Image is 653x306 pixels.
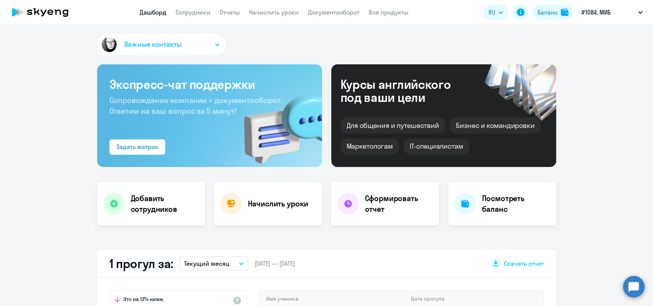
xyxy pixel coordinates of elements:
[581,8,611,17] p: #1084, МИБ
[533,5,573,20] button: Балансbalance
[308,8,360,16] a: Документооборот
[109,256,173,271] h2: 1 прогул за:
[365,193,433,214] h4: Сформировать отчет
[124,39,182,49] span: Важные контакты
[140,8,166,16] a: Дашборд
[109,139,165,155] button: Задать вопрос
[254,259,295,268] span: [DATE] — [DATE]
[97,34,226,55] button: Важные контакты
[340,78,471,104] div: Курсы английского под ваши цели
[483,5,508,20] button: RU
[489,8,495,17] span: RU
[176,8,210,16] a: Сотрудники
[248,198,309,209] h4: Начислить уроки
[100,36,118,54] img: avatar
[116,142,158,151] div: Задать вопрос
[450,118,541,134] div: Бизнес и командировки
[404,138,469,154] div: IT-специалистам
[340,118,446,134] div: Для общения и путешествий
[249,8,299,16] a: Начислить уроки
[123,296,164,305] span: Это на 13% ниже,
[482,193,550,214] h4: Посмотреть баланс
[220,8,240,16] a: Отчеты
[233,81,322,167] img: bg-img
[340,138,399,154] div: Маркетологам
[504,259,544,268] span: Скачать отчет
[537,8,558,17] div: Баланс
[109,95,282,116] span: Сопровождение компании + документооборот. Ответим на ваш вопрос за 5 минут!
[578,3,646,21] button: #1084, МИБ
[369,8,409,16] a: Все продукты
[179,256,248,271] button: Текущий месяц
[184,259,230,268] p: Текущий месяц
[131,193,199,214] h4: Добавить сотрудников
[109,77,310,92] h3: Экспресс-чат поддержки
[561,8,568,16] img: balance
